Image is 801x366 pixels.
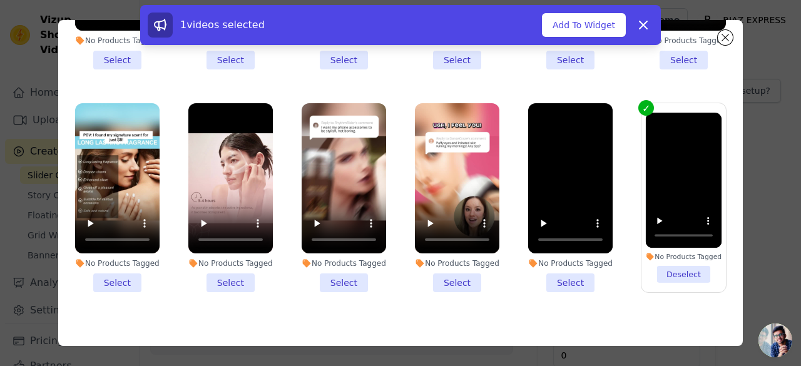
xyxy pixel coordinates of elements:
div: No Products Tagged [528,258,613,268]
button: Add To Widget [542,13,626,37]
div: No Products Tagged [415,258,499,268]
div: No Products Tagged [646,252,722,261]
div: No Products Tagged [302,258,386,268]
a: Open chat [758,323,792,357]
div: No Products Tagged [188,258,273,268]
div: No Products Tagged [75,258,160,268]
span: 1 videos selected [180,19,265,31]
